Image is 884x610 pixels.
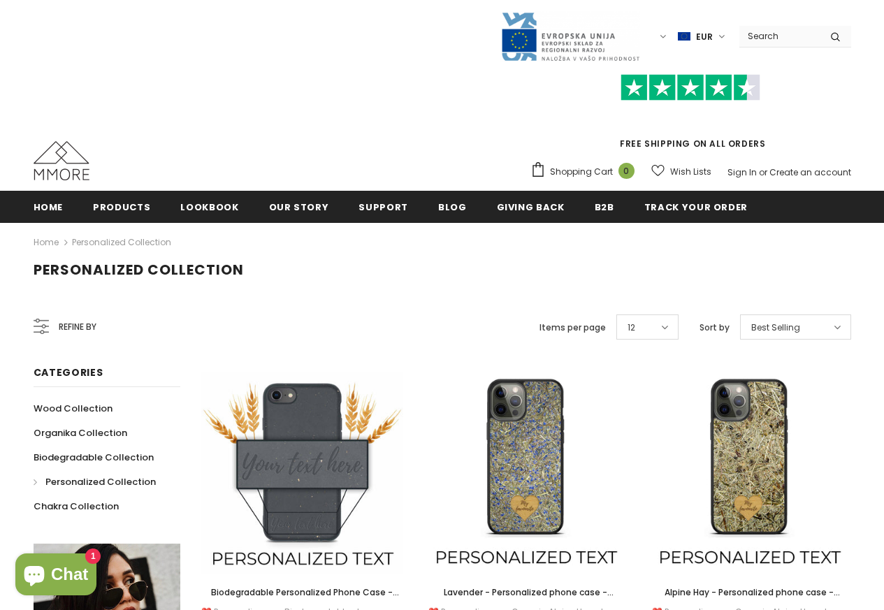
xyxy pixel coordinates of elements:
a: Home [34,191,64,222]
span: support [358,201,408,214]
a: Alpine Hay - Personalized phone case - Personalized gift [648,585,851,600]
a: support [358,191,408,222]
span: B2B [595,201,614,214]
img: Trust Pilot Stars [621,74,760,101]
a: Create an account [769,166,851,178]
a: Wood Collection [34,396,113,421]
input: Search Site [739,26,820,46]
inbox-online-store-chat: Shopify online store chat [11,553,101,599]
span: Organika Collection [34,426,127,440]
a: Home [34,234,59,251]
iframe: Customer reviews powered by Trustpilot [530,101,851,137]
img: MMORE Cases [34,141,89,180]
a: Shopping Cart 0 [530,161,642,182]
span: Giving back [497,201,565,214]
a: Organika Collection [34,421,127,445]
a: Biodegradable Collection [34,445,154,470]
span: Chakra Collection [34,500,119,513]
span: Track your order [644,201,748,214]
span: Personalized Collection [34,260,244,279]
span: Wish Lists [670,165,711,179]
span: Wood Collection [34,402,113,415]
a: Blog [438,191,467,222]
a: Giving back [497,191,565,222]
span: Refine by [59,319,96,335]
span: Products [93,201,150,214]
a: Personalized Collection [34,470,156,494]
label: Sort by [700,321,730,335]
label: Items per page [539,321,606,335]
span: Our Story [269,201,329,214]
span: FREE SHIPPING ON ALL ORDERS [530,80,851,150]
span: Categories [34,365,103,379]
a: Personalized Collection [72,236,171,248]
a: Sign In [727,166,757,178]
a: Wish Lists [651,159,711,184]
a: Javni Razpis [500,30,640,42]
span: Home [34,201,64,214]
a: Lookbook [180,191,238,222]
img: Javni Razpis [500,11,640,62]
a: Lavender - Personalized phone case - Personalized gift [425,585,628,600]
a: B2B [595,191,614,222]
span: 12 [628,321,635,335]
a: Products [93,191,150,222]
span: Personalized Collection [45,475,156,488]
span: Blog [438,201,467,214]
span: 0 [618,163,635,179]
span: EUR [696,30,713,44]
a: Biodegradable Personalized Phone Case - Black [201,585,404,600]
span: Lookbook [180,201,238,214]
span: Shopping Cart [550,165,613,179]
a: Our Story [269,191,329,222]
a: Track your order [644,191,748,222]
span: or [759,166,767,178]
span: Best Selling [751,321,800,335]
span: Biodegradable Collection [34,451,154,464]
a: Chakra Collection [34,494,119,518]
